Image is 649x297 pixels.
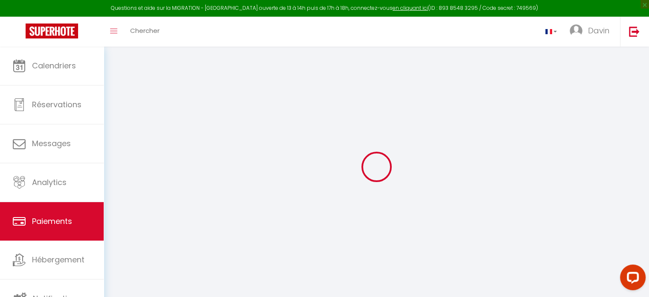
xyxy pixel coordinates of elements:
[32,216,72,226] span: Paiements
[563,17,620,47] a: ... Davin
[32,138,71,149] span: Messages
[26,24,78,38] img: Super Booking
[393,4,428,12] a: en cliquant ici
[32,60,76,71] span: Calendriers
[32,254,84,265] span: Hébergement
[613,261,649,297] iframe: LiveChat chat widget
[130,26,160,35] span: Chercher
[629,26,640,37] img: logout
[570,24,582,37] img: ...
[32,177,67,188] span: Analytics
[588,25,609,36] span: Davin
[124,17,166,47] a: Chercher
[32,99,81,110] span: Réservations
